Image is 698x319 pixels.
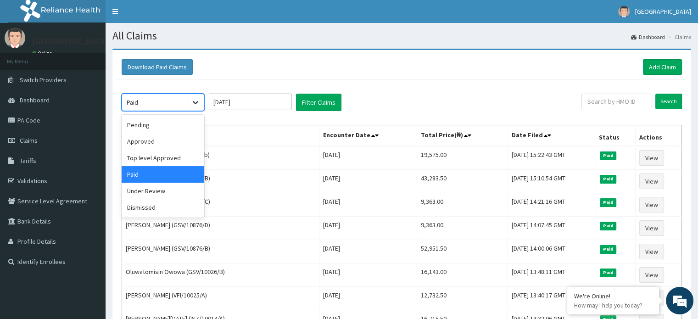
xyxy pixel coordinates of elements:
[32,50,54,56] a: Online
[53,99,127,192] span: We're online!
[581,94,652,109] input: Search by HMO ID
[417,193,508,217] td: 9,363.00
[618,6,630,17] img: User Image
[574,302,652,309] p: How may I help you today?
[20,76,67,84] span: Switch Providers
[508,170,595,193] td: [DATE] 15:10:54 GMT
[319,287,417,310] td: [DATE]
[20,96,50,104] span: Dashboard
[508,287,595,310] td: [DATE] 13:40:17 GMT
[600,198,616,207] span: Paid
[508,217,595,240] td: [DATE] 14:07:45 GMT
[508,240,595,263] td: [DATE] 14:00:06 GMT
[631,33,665,41] a: Dashboard
[600,175,616,183] span: Paid
[508,125,595,146] th: Date Filed
[122,170,319,193] td: [PERSON_NAME] (CYA/10961/B)
[122,125,319,146] th: Name
[319,170,417,193] td: [DATE]
[635,7,691,16] span: [GEOGRAPHIC_DATA]
[417,263,508,287] td: 16,143.00
[122,133,204,150] div: Approved
[319,125,417,146] th: Encounter Date
[600,245,616,253] span: Paid
[639,173,664,189] a: View
[643,59,682,75] a: Add Claim
[639,267,664,283] a: View
[639,244,664,259] a: View
[5,28,25,48] img: User Image
[319,240,417,263] td: [DATE]
[112,30,691,42] h1: All Claims
[122,117,204,133] div: Pending
[122,166,204,183] div: Paid
[508,263,595,287] td: [DATE] 13:48:11 GMT
[122,287,319,310] td: [PERSON_NAME] (VFI/10025/A)
[574,292,652,300] div: We're Online!
[122,150,204,166] div: Top level Approved
[595,125,636,146] th: Status
[296,94,341,111] button: Filter Claims
[639,150,664,166] a: View
[48,51,154,63] div: Chat with us now
[639,220,664,236] a: View
[417,125,508,146] th: Total Price(₦)
[319,263,417,287] td: [DATE]
[122,217,319,240] td: [PERSON_NAME] (GSV/10876/D)
[122,183,204,199] div: Under Review
[319,146,417,170] td: [DATE]
[417,170,508,193] td: 43,283.50
[319,193,417,217] td: [DATE]
[600,222,616,230] span: Paid
[122,59,193,75] button: Download Paid Claims
[5,218,175,250] textarea: Type your message and hit 'Enter'
[417,240,508,263] td: 52,951.50
[655,94,682,109] input: Search
[666,33,691,41] li: Claims
[636,125,682,146] th: Actions
[600,269,616,277] span: Paid
[209,94,291,110] input: Select Month and Year
[20,136,38,145] span: Claims
[127,98,138,107] div: Paid
[508,146,595,170] td: [DATE] 15:22:43 GMT
[600,151,616,160] span: Paid
[639,197,664,213] a: View
[122,193,319,217] td: [PERSON_NAME] (GSV/10876/C)
[122,240,319,263] td: [PERSON_NAME] (GSV/10876/B)
[417,146,508,170] td: 19,575.00
[151,5,173,27] div: Minimize live chat window
[122,199,204,216] div: Dismissed
[32,37,108,45] p: [GEOGRAPHIC_DATA]
[508,193,595,217] td: [DATE] 14:21:16 GMT
[319,217,417,240] td: [DATE]
[122,263,319,287] td: Oluwatomisin Owowa (GSV/10026/B)
[417,287,508,310] td: 12,732.50
[122,146,319,170] td: [PERSON_NAME] (ANL/10029/b)
[20,157,36,165] span: Tariffs
[417,217,508,240] td: 9,363.00
[17,46,37,69] img: d_794563401_company_1708531726252_794563401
